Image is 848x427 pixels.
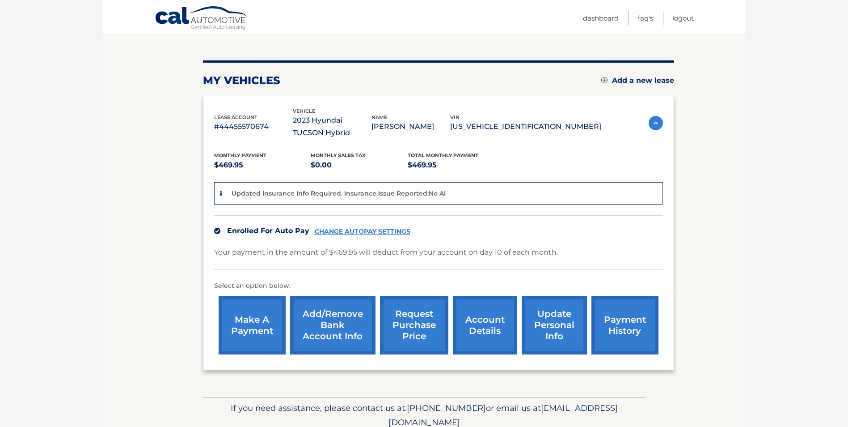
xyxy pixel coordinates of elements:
[601,76,674,85] a: Add a new lease
[227,226,309,235] span: Enrolled For Auto Pay
[214,114,257,120] span: lease account
[214,228,220,234] img: check.svg
[672,11,694,26] a: Logout
[408,159,505,171] p: $469.95
[155,6,249,32] a: Cal Automotive
[453,296,517,354] a: account details
[407,403,486,413] span: [PHONE_NUMBER]
[219,296,286,354] a: make a payment
[315,228,410,235] a: CHANGE AUTOPAY SETTINGS
[232,189,446,197] p: Updated Insurance Info Required. Insurance Issue Reported:No AI
[214,120,293,133] p: #44455570674
[591,296,658,354] a: payment history
[522,296,587,354] a: update personal info
[450,120,601,133] p: [US_VEHICLE_IDENTIFICATION_NUMBER]
[293,114,371,139] p: 2023 Hyundai TUCSON Hybrid
[214,152,266,158] span: Monthly Payment
[203,74,280,87] h2: my vehicles
[371,120,450,133] p: [PERSON_NAME]
[380,296,448,354] a: request purchase price
[649,116,663,130] img: accordion-active.svg
[311,159,408,171] p: $0.00
[311,152,366,158] span: Monthly sales Tax
[583,11,619,26] a: Dashboard
[371,114,387,120] span: name
[214,159,311,171] p: $469.95
[214,281,663,291] p: Select an option below:
[450,114,460,120] span: vin
[638,11,653,26] a: FAQ's
[601,77,608,83] img: add.svg
[290,296,375,354] a: Add/Remove bank account info
[408,152,478,158] span: Total Monthly Payment
[293,108,315,114] span: vehicle
[214,246,558,259] p: Your payment in the amount of $469.95 will deduct from your account on day 10 of each month.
